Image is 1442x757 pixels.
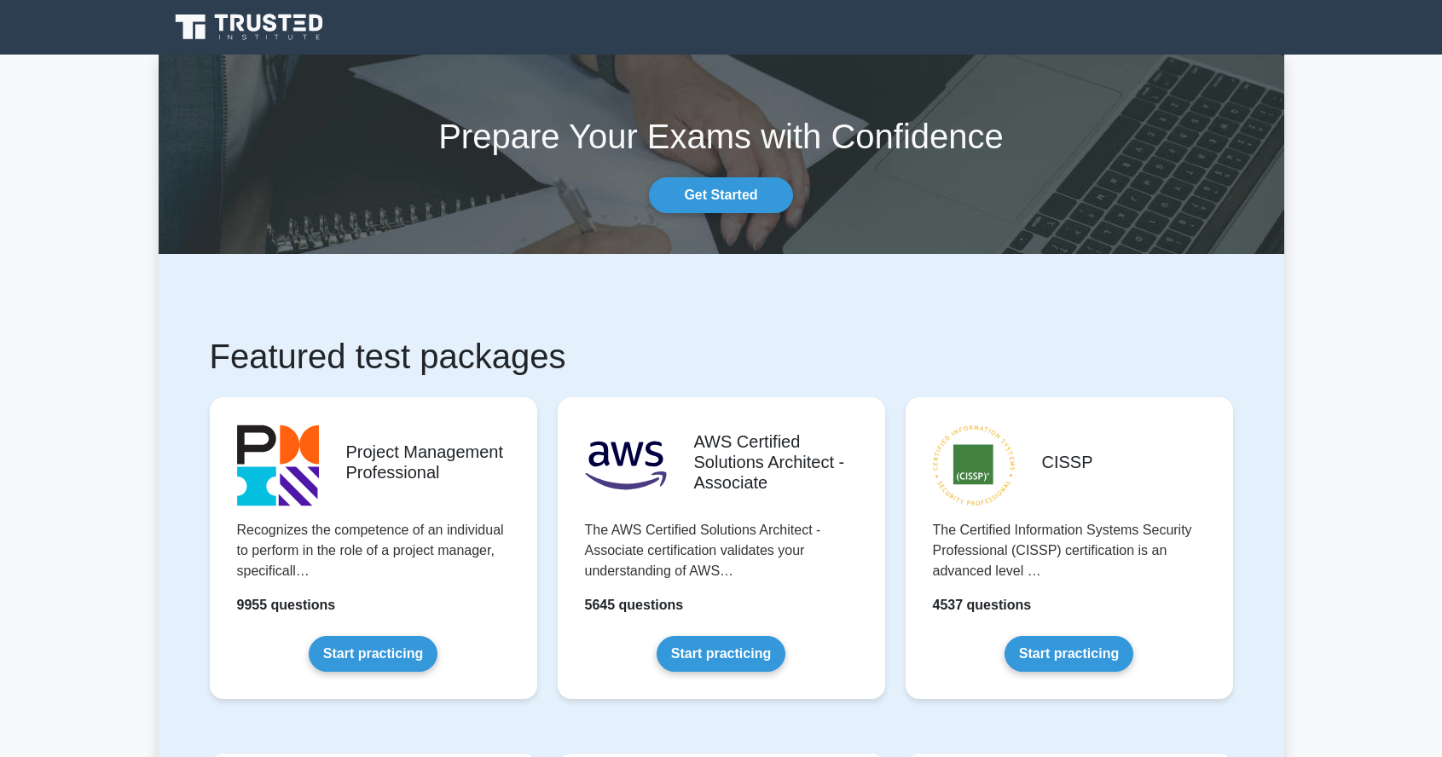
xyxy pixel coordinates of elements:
a: Start practicing [309,636,437,672]
h1: Prepare Your Exams with Confidence [159,116,1284,157]
a: Start practicing [657,636,785,672]
a: Get Started [649,177,792,213]
h1: Featured test packages [210,336,1233,377]
a: Start practicing [1005,636,1133,672]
